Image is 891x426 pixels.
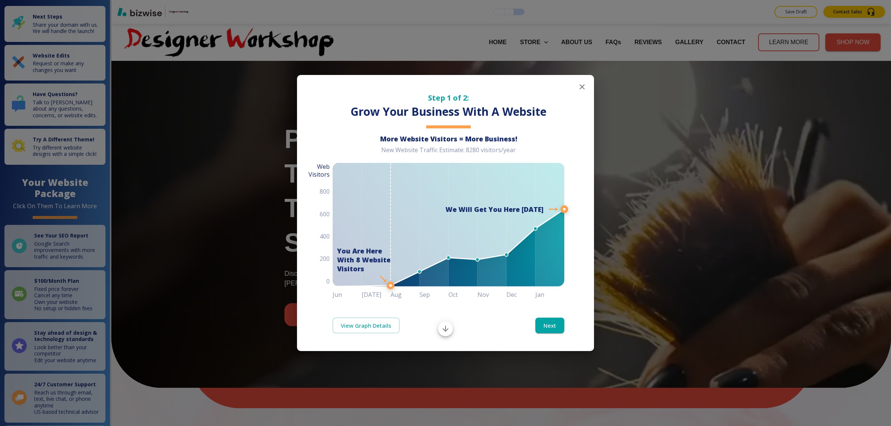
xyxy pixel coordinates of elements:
[477,289,506,300] h6: Nov
[420,289,448,300] h6: Sep
[535,289,564,300] h6: Jan
[391,289,420,300] h6: Aug
[333,318,399,333] a: View Graph Details
[333,289,362,300] h6: Jun
[438,321,453,336] button: Scroll to bottom
[448,289,477,300] h6: Oct
[333,104,564,119] h3: Grow Your Business With A Website
[535,318,564,333] button: Next
[506,289,535,300] h6: Dec
[333,93,564,103] h5: Step 1 of 2:
[362,289,391,300] h6: [DATE]
[333,146,564,160] div: New Website Traffic Estimate: 8280 visitors/year
[333,134,564,143] h6: More Website Visitors = More Business!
